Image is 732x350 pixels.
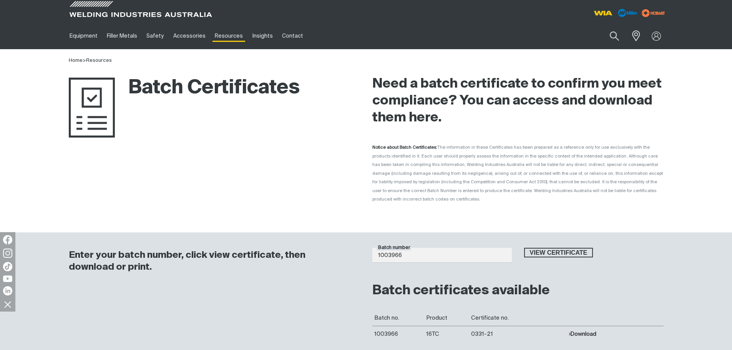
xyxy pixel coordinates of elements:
[65,23,517,49] nav: Main
[83,58,86,63] span: >
[65,23,102,49] a: Equipment
[3,262,12,271] img: TikTok
[372,145,663,201] span: The information in these Certificates has been prepared as a reference only for use exclusively w...
[102,23,142,49] a: Filler Metals
[424,326,469,342] td: 16TC
[372,145,437,149] strong: Notice about Batch Certificates:
[372,326,424,342] td: 1003966
[1,298,14,311] img: hide socials
[69,249,352,273] h3: Enter your batch number, click view certificate, then download or print.
[469,326,566,342] td: 0331-21
[3,275,12,282] img: YouTube
[601,27,627,45] button: Search products
[524,248,593,258] button: View certificate
[424,310,469,326] th: Product
[525,248,593,258] span: View certificate
[3,249,12,258] img: Instagram
[69,76,300,101] h1: Batch Certificates
[247,23,277,49] a: Insights
[372,310,424,326] th: Batch no.
[591,27,627,45] input: Product name or item number...
[372,282,664,299] h2: Batch certificates available
[568,331,596,337] button: Download
[3,235,12,244] img: Facebook
[372,76,664,126] h2: Need a batch certificate to confirm you meet compliance? You can access and download them here.
[639,7,667,19] img: miller
[86,58,112,63] a: Resources
[69,58,83,63] a: Home
[277,23,308,49] a: Contact
[210,23,247,49] a: Resources
[469,310,566,326] th: Certificate no.
[142,23,168,49] a: Safety
[169,23,210,49] a: Accessories
[3,286,12,295] img: LinkedIn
